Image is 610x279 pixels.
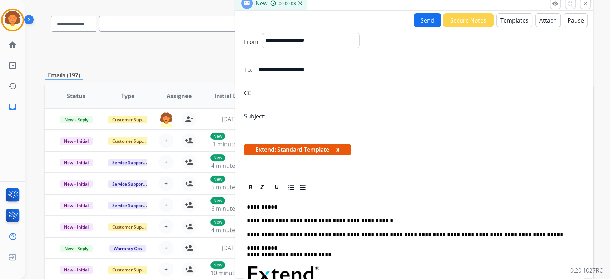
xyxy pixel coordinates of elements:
[164,244,168,252] span: +
[210,269,252,277] span: 10 minutes ago
[8,40,17,49] mat-icon: home
[245,182,256,193] div: Bold
[185,179,193,188] mat-icon: person_add
[210,176,225,183] p: New
[244,38,260,46] p: From:
[185,158,193,166] mat-icon: person_add
[214,92,246,100] span: Initial Date
[108,223,154,231] span: Customer Support
[60,116,93,123] span: New - Reply
[60,245,93,252] span: New - Reply
[221,115,239,123] span: [DATE]
[244,65,252,74] p: To:
[60,266,93,274] span: New - Initial
[159,176,173,191] button: +
[185,265,193,274] mat-icon: person_add
[414,13,441,27] button: Send
[211,226,249,234] span: 4 minutes ago
[570,266,603,275] p: 0.20.1027RC
[60,159,93,166] span: New - Initial
[108,180,149,188] span: Service Support
[211,162,249,170] span: 4 minutes ago
[244,89,253,97] p: CC:
[443,13,494,27] button: Secure Notes
[108,202,149,209] span: Service Support
[535,13,561,27] button: Attach
[213,140,248,148] span: 1 minute ago
[3,10,23,30] img: avatar
[121,92,134,100] span: Type
[67,92,85,100] span: Status
[210,154,225,161] p: New
[60,202,93,209] span: New - Initial
[8,82,17,90] mat-icon: history
[279,1,296,6] span: 00:00:03
[159,241,173,255] button: +
[185,201,193,209] mat-icon: person_add
[210,219,225,226] p: New
[164,158,168,166] span: +
[210,133,225,140] p: New
[552,0,559,7] mat-icon: remove_red_eye
[185,115,193,123] mat-icon: person_remove
[109,245,146,252] span: Warranty Ops
[164,201,168,209] span: +
[185,136,193,145] mat-icon: person_add
[159,219,173,234] button: +
[108,159,149,166] span: Service Support
[244,144,351,155] span: Extend: Standard Template
[257,182,267,193] div: Italic
[567,0,574,7] mat-icon: fullscreen
[108,266,154,274] span: Customer Support
[60,137,93,145] span: New - Initial
[210,197,225,204] p: New
[211,205,249,212] span: 6 minutes ago
[286,182,297,193] div: Ordered List
[185,244,193,252] mat-icon: person_add
[185,222,193,231] mat-icon: person_add
[297,182,308,193] div: Bullet List
[244,112,266,121] p: Subject:
[164,265,168,274] span: +
[159,262,173,276] button: +
[159,198,173,212] button: +
[159,112,173,127] img: agent-avatar
[271,182,282,193] div: Underline
[108,116,154,123] span: Customer Support
[496,13,532,27] button: Templates
[60,180,93,188] span: New - Initial
[8,61,17,70] mat-icon: list_alt
[167,92,192,100] span: Assignee
[164,136,168,145] span: +
[159,133,173,148] button: +
[211,183,249,191] span: 5 minutes ago
[582,0,589,7] mat-icon: close
[45,71,83,80] p: Emails (197)
[60,223,93,231] span: New - Initial
[164,179,168,188] span: +
[8,103,17,111] mat-icon: inbox
[221,244,239,252] span: [DATE]
[210,261,225,269] p: New
[164,222,168,231] span: +
[108,137,154,145] span: Customer Support
[564,13,588,27] button: Pause
[159,155,173,169] button: +
[336,145,339,154] button: x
